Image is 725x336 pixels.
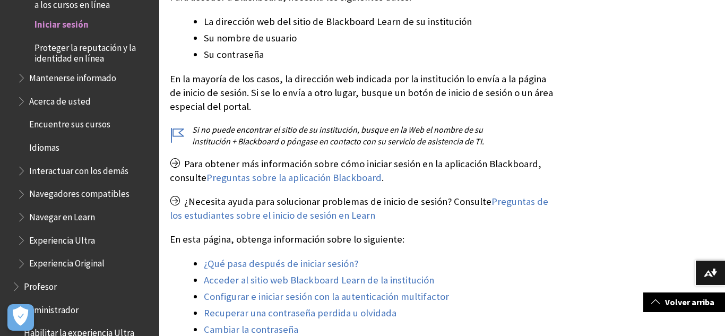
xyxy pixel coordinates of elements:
span: Idiomas [29,139,59,153]
span: Administrador [24,301,79,315]
span: Iniciar sesión [34,16,89,30]
li: La dirección web del sitio de Blackboard Learn de su institución [204,14,557,29]
a: después de iniciar sesión? [249,257,358,270]
p: En esta página, obtenga información sobre lo siguiente: [170,232,557,246]
a: Preguntas de los estudiantes sobre el inicio de sesión en Learn [170,195,548,222]
p: Para obtener más información sobre cómo iniciar sesión en la aplicación Blackboard, consulte . [170,157,557,185]
p: Si no puede encontrar el sitio de su institución, busque en la Web el nombre de su institución + ... [170,124,557,148]
span: Experiencia Original [29,255,105,269]
a: Preguntas sobre la aplicación Blackboard [206,171,382,184]
a: Volver arriba [643,292,725,312]
p: En la mayoría de los casos, la dirección web indicada por la institución lo envía a la página de ... [170,72,557,114]
span: Interactuar con los demás [29,162,128,176]
a: ¿Qué [204,257,225,270]
p: ¿Necesita ayuda para solucionar problemas de inicio de sesión? Consulte [170,195,557,222]
span: Profesor [24,278,57,292]
span: Mantenerse informado [29,69,116,83]
a: Cambiar la contraseña [204,323,298,336]
span: Acerca de usted [29,92,91,107]
a: pasa [227,257,247,270]
a: Acceder al sitio web Blackboard Learn de la institución [204,274,434,287]
span: Navegar en Learn [29,208,95,222]
span: Encuentre sus cursos [29,116,110,130]
a: Configurar e iniciar sesión con la autenticación multifactor [204,290,449,303]
li: Su contraseña [204,47,557,62]
span: Navegadores compatibles [29,185,130,200]
li: Su nombre de usuario [204,31,557,46]
a: Recuperar una contraseña perdida u olvidada [204,307,396,320]
span: Experiencia Ultra [29,231,95,246]
button: Abrir preferencias [7,304,34,331]
span: Proteger la reputación y la identidad en línea [34,39,152,64]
